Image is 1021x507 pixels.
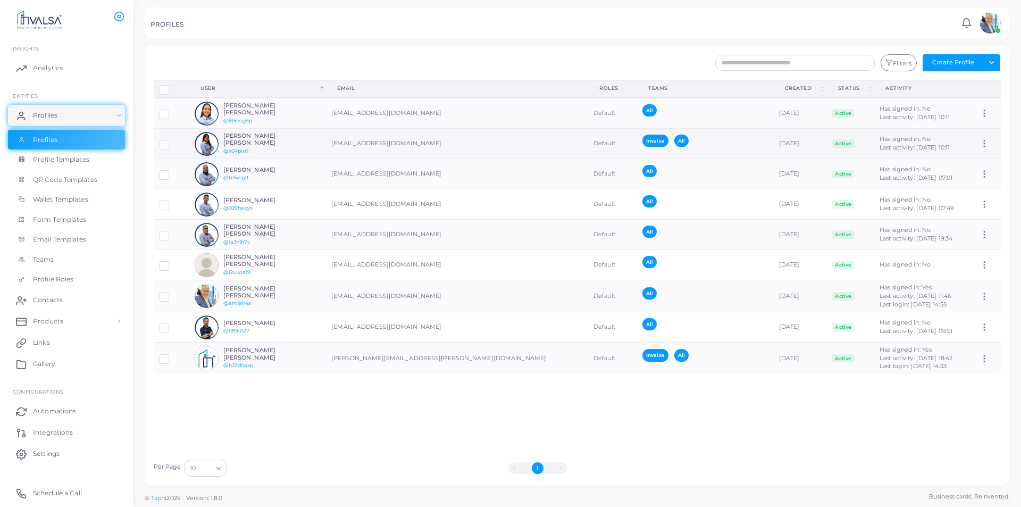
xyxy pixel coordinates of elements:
div: activity [885,85,961,92]
span: Has signed in: No [880,105,931,112]
input: Search for option [197,462,212,474]
span: Business cards. Reinvented. [929,492,1009,501]
span: Active [832,139,855,148]
span: Links [33,338,50,347]
span: Profile Templates [33,155,89,164]
span: Wallet Templates [33,195,88,204]
a: Schedule a Call [8,483,125,504]
div: Roles [599,85,625,92]
a: Products [8,311,125,332]
a: @029heqyx [223,205,253,211]
span: Integrations [33,428,73,437]
td: [DATE] [773,312,826,343]
a: avatar [976,12,1003,34]
span: Active [832,354,855,362]
span: Has signed in: Yes [880,346,932,353]
h6: [PERSON_NAME] [223,167,302,173]
a: Profile Templates [8,149,125,170]
a: @h37dnaxp [223,362,254,368]
span: Has signed in: No [880,261,931,268]
span: © [145,494,222,503]
td: [DATE] [773,280,826,312]
span: Has signed in: No [880,165,931,173]
a: Profile Roles [8,269,125,289]
td: Default [588,159,637,189]
span: Has signed in: No [880,196,931,203]
span: Profiles [33,135,57,145]
img: avatar [195,346,219,370]
img: avatar [195,132,219,156]
span: Email Templates [33,235,87,244]
td: [DATE] [773,189,826,220]
h6: [PERSON_NAME] [PERSON_NAME] [223,254,302,268]
td: [PERSON_NAME][EMAIL_ADDRESS][PERSON_NAME][DOMAIN_NAME] [325,343,588,374]
span: Last login: [DATE] 14:33 [880,362,947,370]
a: Integrations [8,422,125,443]
span: Active [832,292,855,301]
span: All [642,165,657,177]
span: Schedule a Call [33,488,82,498]
td: [DATE] [773,159,826,189]
span: Profile Roles [33,275,73,284]
th: Row-selection [154,80,189,98]
a: Teams [8,250,125,270]
span: All [674,135,689,147]
h6: [PERSON_NAME] [PERSON_NAME] [223,347,302,361]
td: [DATE] [773,250,826,280]
span: Automations [33,406,76,416]
a: Form Templates [8,210,125,230]
span: Has signed in: No [880,226,931,234]
button: Go to page 1 [532,462,543,474]
a: Automations [8,401,125,422]
td: [DATE] [773,220,826,250]
img: avatar [195,284,219,308]
span: Version: 1.8.0 [186,494,223,502]
div: Search for option [184,460,227,477]
img: avatar [195,253,219,277]
a: @tn5vsglt [223,174,249,180]
a: QR Code Templates [8,170,125,190]
a: Analytics [8,57,125,79]
a: Links [8,332,125,353]
div: User [200,85,318,92]
span: Invalsa [642,135,668,147]
span: 2025 [166,494,180,503]
span: Contacts [33,295,63,305]
div: Email [337,85,576,92]
h6: [PERSON_NAME] [PERSON_NAME] [223,132,302,146]
td: [EMAIL_ADDRESS][DOMAIN_NAME] [325,98,588,129]
img: avatar [195,223,219,247]
span: Last activity: [DATE] 19:34 [880,235,952,242]
span: Gallery [33,359,55,369]
div: Teams [648,85,761,92]
label: Per Page [154,463,181,471]
span: All [642,226,657,238]
span: Configurations [13,388,63,395]
img: avatar [195,162,219,186]
span: Active [832,230,855,239]
a: Tapni [151,494,167,502]
a: @l2uuoa19 [223,269,251,275]
h6: [PERSON_NAME] [223,197,302,204]
td: Default [588,189,637,220]
td: [DATE] [773,343,826,374]
span: All [674,349,689,361]
span: Active [832,261,855,269]
div: Created [785,85,819,92]
button: Filters [881,54,917,71]
td: [EMAIL_ADDRESS][DOMAIN_NAME] [325,129,588,159]
span: All [642,287,657,300]
span: Active [832,323,855,331]
a: @8l5eeg9p [223,118,253,123]
span: QR Code Templates [33,175,97,185]
a: @x04plrt1 [223,148,249,154]
span: All [642,195,657,207]
td: [EMAIL_ADDRESS][DOMAIN_NAME] [325,280,588,312]
h5: PROFILES [150,21,183,28]
span: Active [832,170,855,178]
h6: [PERSON_NAME] [PERSON_NAME] [223,223,302,237]
ul: Pagination [229,462,846,474]
a: @1a3n1h7c [223,239,250,245]
span: Teams [33,255,54,264]
td: [DATE] [773,98,826,129]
